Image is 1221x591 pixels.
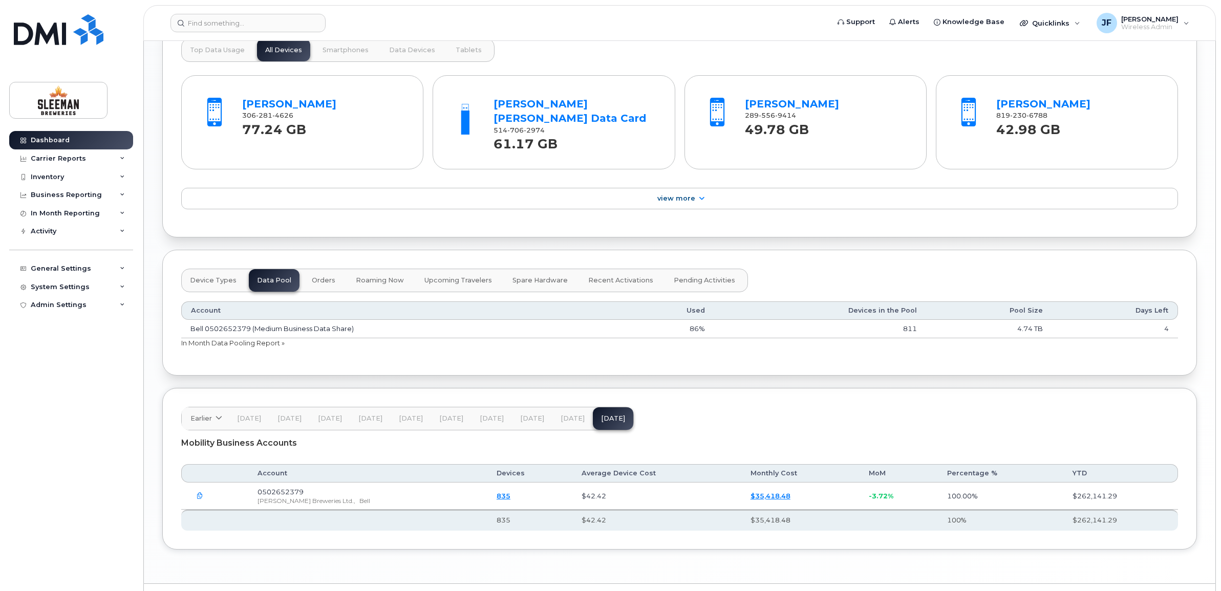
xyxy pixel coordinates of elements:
[512,276,568,284] span: Spare Hardware
[277,414,302,423] span: [DATE]
[520,414,544,423] span: [DATE]
[572,510,741,530] th: $42.42
[714,301,926,320] th: Devices in the Pool
[714,320,926,338] td: 811
[745,112,796,119] span: 289
[898,17,919,27] span: Alerts
[456,46,482,54] span: Tablets
[869,492,893,500] span: -3.72%
[741,510,860,530] th: $35,418.48
[572,464,741,483] th: Average Device Cost
[1102,17,1111,29] span: JF
[572,483,741,510] td: $42.42
[182,407,229,430] a: Earlier
[181,430,1178,456] div: Mobility Business Accounts
[358,414,382,423] span: [DATE]
[181,188,1178,209] a: View More
[860,464,938,483] th: MoM
[248,464,487,483] th: Account
[1010,112,1026,119] span: 230
[389,46,435,54] span: Data Devices
[996,112,1047,119] span: 819
[190,276,237,284] span: Device Types
[242,116,306,137] strong: 77.24 GB
[674,276,735,284] span: Pending Activities
[751,492,790,500] a: $35,418.48
[272,112,293,119] span: 4626
[181,320,624,338] td: Bell 0502652379 (Medium Business Data Share)
[258,488,304,496] span: 0502652379
[181,301,624,320] th: Account
[323,46,369,54] span: Smartphones
[942,17,1004,27] span: Knowledge Base
[480,414,504,423] span: [DATE]
[359,497,370,505] span: Bell
[242,98,336,110] a: [PERSON_NAME]
[1052,320,1178,338] td: 4
[312,276,335,284] span: Orders
[190,413,212,423] span: Earlier
[318,414,342,423] span: [DATE]
[487,464,572,483] th: Devices
[256,112,272,119] span: 281
[938,510,1063,530] th: 100%
[237,414,261,423] span: [DATE]
[741,464,860,483] th: Monthly Cost
[1063,483,1178,510] td: $262,141.29
[1121,23,1179,31] span: Wireless Admin
[1063,464,1178,483] th: YTD
[399,414,423,423] span: [DATE]
[759,112,775,119] span: 556
[1026,112,1047,119] span: 6788
[926,301,1052,320] th: Pool Size
[588,276,653,284] span: Recent Activations
[170,14,326,32] input: Find something...
[182,39,253,61] button: Top Data Usage
[487,510,572,530] th: 835
[846,17,875,27] span: Support
[447,39,490,61] button: Tablets
[882,12,927,32] a: Alerts
[996,98,1090,110] a: [PERSON_NAME]
[927,12,1012,32] a: Knowledge Base
[524,126,545,134] span: 2974
[624,320,714,338] td: 86%
[181,339,285,347] a: In Month Data Pooling Report »
[497,492,510,500] a: 835
[439,414,463,423] span: [DATE]
[938,483,1063,510] td: 100.00%
[1063,510,1178,530] th: $262,141.29
[494,126,545,134] span: 514
[745,98,839,110] a: [PERSON_NAME]
[494,130,558,151] strong: 61.17 GB
[314,39,377,61] button: Smartphones
[1052,301,1178,320] th: Days Left
[1089,13,1196,33] div: John Fonseca
[926,320,1052,338] td: 4.74 TB
[775,112,796,119] span: 9414
[561,414,585,423] span: [DATE]
[624,301,714,320] th: Used
[381,39,443,61] button: Data Devices
[424,276,492,284] span: Upcoming Travelers
[1013,13,1087,33] div: Quicklinks
[745,116,809,137] strong: 49.78 GB
[996,116,1060,137] strong: 42.98 GB
[657,194,695,202] span: View More
[190,46,245,54] span: Top Data Usage
[938,464,1063,483] th: Percentage %
[1032,19,1069,27] span: Quicklinks
[494,98,646,125] a: [PERSON_NAME] [PERSON_NAME] Data Card
[242,112,293,119] span: 306
[830,12,882,32] a: Support
[356,276,404,284] span: Roaming Now
[1121,15,1179,23] span: [PERSON_NAME]
[507,126,524,134] span: 706
[258,497,355,505] span: [PERSON_NAME] Breweries Ltd.,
